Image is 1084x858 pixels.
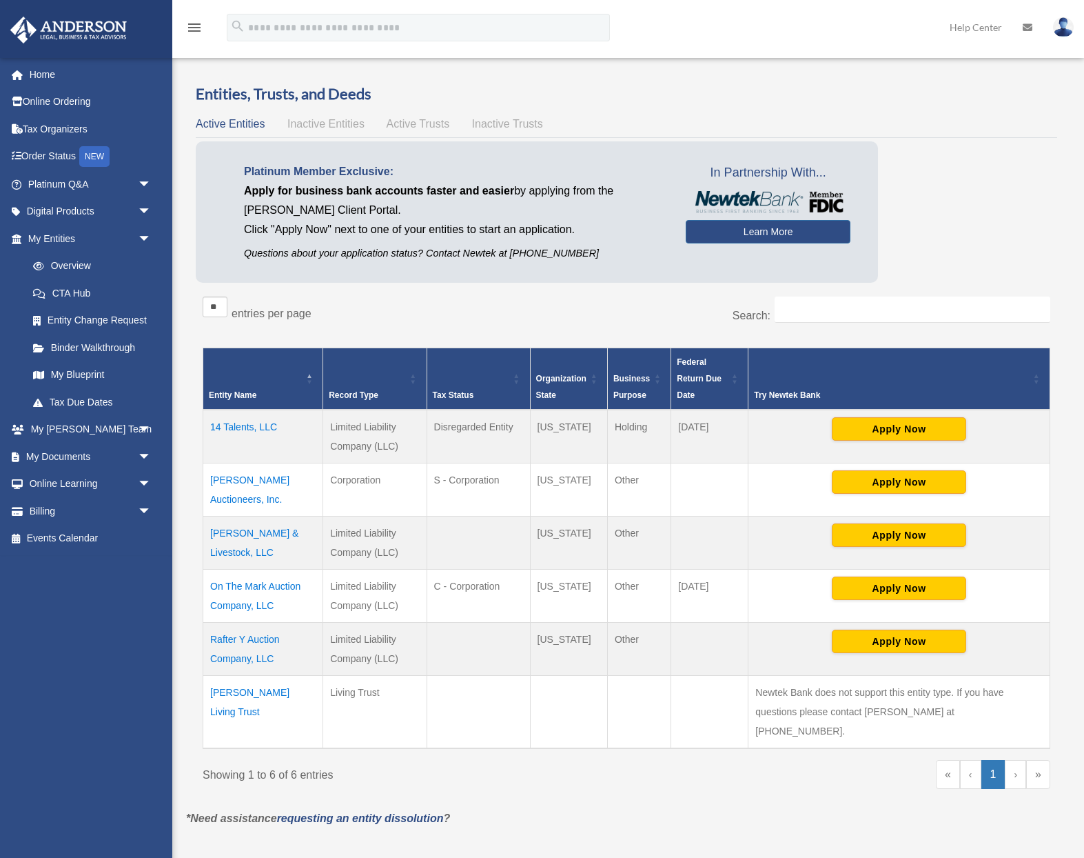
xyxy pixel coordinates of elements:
span: arrow_drop_down [138,198,165,226]
span: Business Purpose [613,374,650,400]
td: [DATE] [671,569,748,622]
td: [DATE] [671,410,748,463]
td: Rafter Y Auction Company, LLC [203,622,323,675]
th: Tax Status: Activate to sort [427,348,530,410]
span: Active Entities [196,118,265,130]
td: [US_STATE] [530,516,607,569]
td: [PERSON_NAME] & Livestock, LLC [203,516,323,569]
em: *Need assistance ? [186,812,450,824]
button: Apply Now [832,417,966,441]
span: arrow_drop_down [138,470,165,499]
td: Newtek Bank does not support this entity type. If you have questions please contact [PERSON_NAME]... [748,675,1050,748]
button: Apply Now [832,630,966,653]
img: NewtekBankLogoSM.png [693,191,843,213]
p: Click "Apply Now" next to one of your entities to start an application. [244,220,665,239]
button: Apply Now [832,470,966,494]
img: User Pic [1053,17,1074,37]
td: [US_STATE] [530,410,607,463]
p: Questions about your application status? Contact Newtek at [PHONE_NUMBER] [244,245,665,262]
span: Entity Name [209,390,256,400]
a: Online Ordering [10,88,172,116]
span: arrow_drop_down [138,443,165,471]
label: entries per page [232,308,311,319]
span: arrow_drop_down [138,497,165,526]
a: Home [10,61,172,88]
td: [PERSON_NAME] Living Trust [203,675,323,748]
span: arrow_drop_down [138,225,165,253]
td: Other [607,516,671,569]
th: Try Newtek Bank : Activate to sort [748,348,1050,410]
h3: Entities, Trusts, and Deeds [196,83,1057,105]
i: menu [186,19,203,36]
td: Other [607,569,671,622]
span: Tax Status [433,390,474,400]
span: Active Trusts [387,118,450,130]
a: My Blueprint [19,361,165,389]
th: Organization State: Activate to sort [530,348,607,410]
span: Inactive Trusts [472,118,543,130]
button: Apply Now [832,523,966,547]
a: My Documentsarrow_drop_down [10,443,172,470]
div: NEW [79,146,110,167]
td: [US_STATE] [530,569,607,622]
th: Business Purpose: Activate to sort [607,348,671,410]
a: My Entitiesarrow_drop_down [10,225,165,252]
td: Limited Liability Company (LLC) [323,516,427,569]
img: Anderson Advisors Platinum Portal [6,17,131,43]
span: Inactive Entities [287,118,365,130]
td: Limited Liability Company (LLC) [323,410,427,463]
td: On The Mark Auction Company, LLC [203,569,323,622]
a: menu [186,24,203,36]
th: Federal Return Due Date: Activate to sort [671,348,748,410]
span: Federal Return Due Date [677,357,722,400]
a: Events Calendar [10,525,172,552]
a: Previous [960,760,981,789]
td: Limited Liability Company (LLC) [323,569,427,622]
th: Record Type: Activate to sort [323,348,427,410]
td: [PERSON_NAME] Auctioneers, Inc. [203,463,323,516]
button: Apply Now [832,577,966,600]
a: Binder Walkthrough [19,334,165,361]
td: Limited Liability Company (LLC) [323,622,427,675]
a: Billingarrow_drop_down [10,497,172,525]
a: Last [1026,760,1050,789]
p: by applying from the [PERSON_NAME] Client Portal. [244,181,665,220]
a: Tax Organizers [10,115,172,143]
i: search [230,19,245,34]
div: Try Newtek Bank [754,387,1029,403]
a: Next [1005,760,1026,789]
td: [US_STATE] [530,622,607,675]
td: [US_STATE] [530,463,607,516]
a: Overview [19,252,158,280]
td: S - Corporation [427,463,530,516]
a: requesting an entity dissolution [277,812,444,824]
a: CTA Hub [19,279,165,307]
a: Order StatusNEW [10,143,172,171]
span: In Partnership With... [686,162,850,184]
a: Entity Change Request [19,307,165,335]
a: Platinum Q&Aarrow_drop_down [10,170,172,198]
a: Digital Productsarrow_drop_down [10,198,172,226]
a: Learn More [686,220,850,243]
td: Living Trust [323,675,427,748]
th: Entity Name: Activate to invert sorting [203,348,323,410]
a: My [PERSON_NAME] Teamarrow_drop_down [10,416,172,443]
a: Online Learningarrow_drop_down [10,470,172,498]
td: Corporation [323,463,427,516]
span: Organization State [536,374,586,400]
a: First [936,760,960,789]
td: Other [607,463,671,516]
label: Search: [733,310,770,321]
span: arrow_drop_down [138,416,165,444]
span: Apply for business bank accounts faster and easier [244,185,514,197]
span: arrow_drop_down [138,170,165,199]
td: C - Corporation [427,569,530,622]
p: Platinum Member Exclusive: [244,162,665,181]
td: Other [607,622,671,675]
td: Disregarded Entity [427,410,530,463]
a: 1 [981,760,1005,789]
td: 14 Talents, LLC [203,410,323,463]
a: Tax Due Dates [19,388,165,416]
td: Holding [607,410,671,463]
